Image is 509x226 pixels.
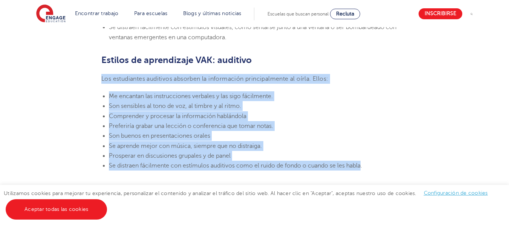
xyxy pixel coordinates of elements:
font: Se aprende mejor con música, siempre que no distraiga. [109,143,262,149]
font: Recluta [336,11,354,17]
font: Inscribirse [425,11,456,17]
a: Configuración de cookies [424,190,488,196]
font: Estilos de aprendizaje VAK: auditivo [101,55,252,65]
font: Me encantan las instrucciones verbales y las sigo fácilmente. [109,93,273,100]
font: Son buenos en presentaciones orales [109,132,210,139]
font: Se distraen fácilmente con estímulos auditivos como el ruido de fondo o cuando se les habla. [109,162,362,169]
font: Preferiría grabar una lección o conferencia que tomar notas. [109,123,273,129]
a: Inscribirse [419,8,462,19]
a: Para escuelas [134,11,168,16]
font: Son sensibles al tono de voz, al timbre y al ritmo. [109,103,241,109]
font: Estilos de aprendizaje VAK: kinestésico [101,183,264,194]
font: Escuelas que buscan personal [267,11,329,17]
font: Aceptar todas las cookies [24,206,88,212]
font: Los estudiantes auditivos absorben la información principalmente al oírla. Ellos: [101,75,328,82]
font: Prosperar en discusiones grupales y de panel [109,152,231,159]
a: Blogs y últimas noticias [183,11,242,16]
font: Se distraen fácilmente con estímulos visuales, como sentarse junto a una ventana o ser bombardead... [109,24,396,40]
font: Utilizamos cookies para mejorar tu experiencia, personalizar el contenido y analizar el tráfico d... [4,191,416,196]
a: Encontrar trabajo [75,11,119,16]
a: Recluta [330,9,360,19]
a: Aceptar todas las cookies [6,199,107,220]
img: Educación comprometida [36,5,66,23]
font: Comprender y procesar la información hablándola [109,113,246,120]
